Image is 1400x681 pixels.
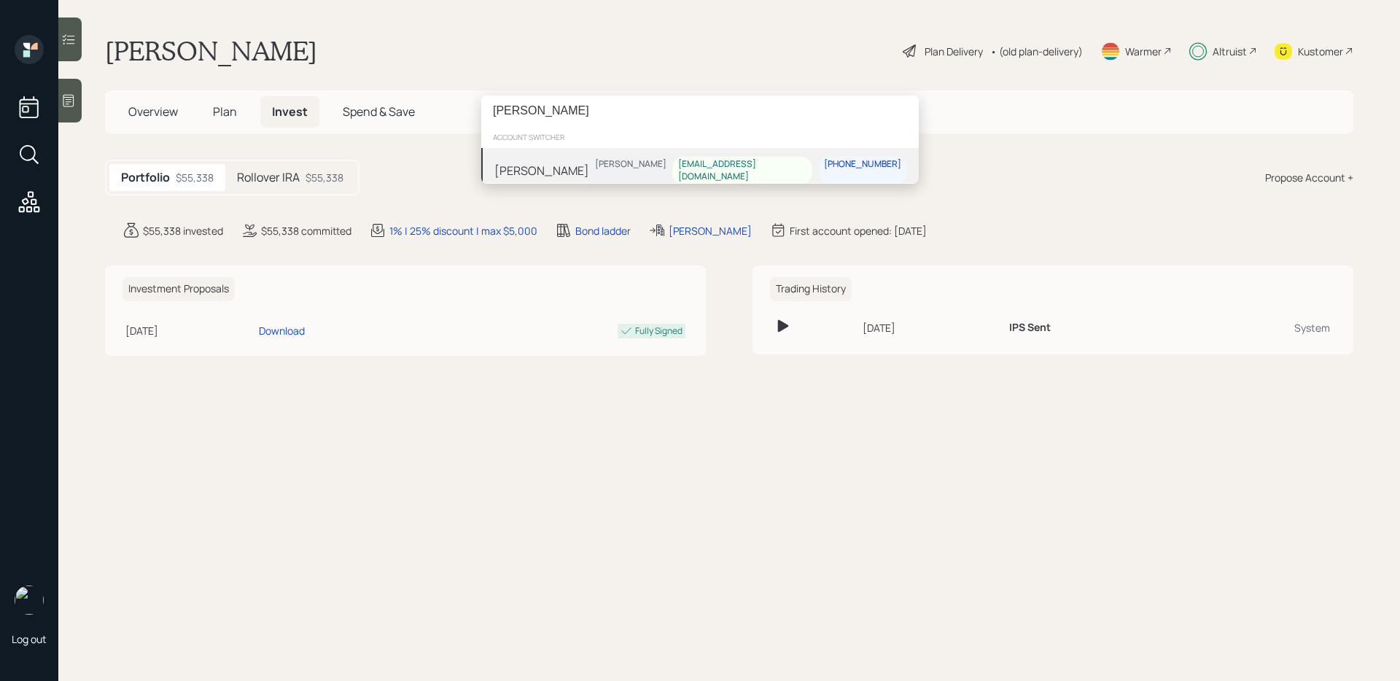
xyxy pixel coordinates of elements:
div: account switcher [481,126,919,148]
div: [PERSON_NAME] [494,162,589,179]
div: [PERSON_NAME] [595,158,666,171]
input: Type a command or search… [481,96,919,126]
div: [EMAIL_ADDRESS][DOMAIN_NAME] [678,158,806,183]
div: [PHONE_NUMBER] [824,158,901,171]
